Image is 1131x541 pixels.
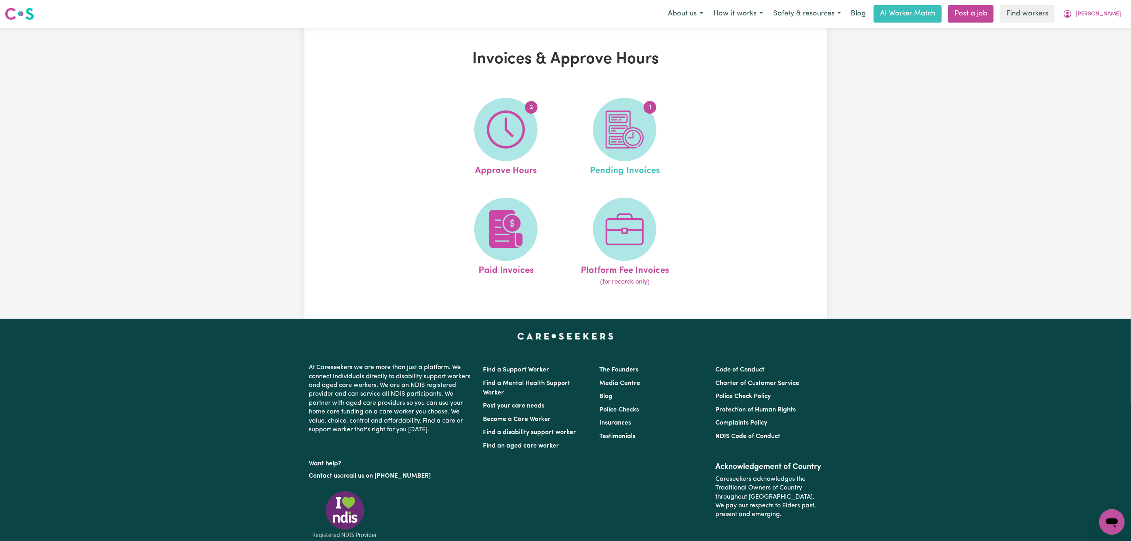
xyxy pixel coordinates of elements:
a: Careseekers logo [5,5,34,23]
span: Platform Fee Invoices [581,261,669,278]
a: Complaints Policy [715,420,767,426]
button: How it works [708,6,768,22]
img: Careseekers logo [5,7,34,21]
a: Insurances [599,420,631,426]
a: Find workers [1000,5,1055,23]
a: Find a Support Worker [483,367,549,373]
h1: Invoices & Approve Hours [396,50,735,69]
a: NDIS Code of Conduct [715,433,780,440]
a: Media Centre [599,380,640,387]
p: At Careseekers we are more than just a platform. We connect individuals directly to disability su... [309,360,474,437]
p: or [309,469,474,484]
a: Careseekers home page [517,333,614,339]
iframe: Button to launch messaging window, conversation in progress [1099,509,1125,535]
a: AI Worker Match [874,5,942,23]
span: (for records only) [600,277,650,287]
a: Pending Invoices [568,98,682,178]
button: About us [663,6,708,22]
a: Approve Hours [449,98,563,178]
img: Registered NDIS provider [309,490,380,539]
p: Careseekers acknowledges the Traditional Owners of Country throughout [GEOGRAPHIC_DATA]. We pay o... [715,472,822,522]
a: Post your care needs [483,403,545,409]
a: Code of Conduct [715,367,764,373]
button: My Account [1058,6,1126,22]
span: Paid Invoices [479,261,534,278]
a: Blog [846,5,871,23]
a: Paid Invoices [449,198,563,287]
span: Pending Invoices [590,161,660,178]
span: [PERSON_NAME] [1076,10,1121,19]
a: Charter of Customer Service [715,380,799,387]
span: 1 [644,101,656,114]
a: Police Check Policy [715,393,771,400]
span: 2 [525,101,538,114]
a: Police Checks [599,407,639,413]
a: Protection of Human Rights [715,407,796,413]
a: Contact us [309,473,340,479]
a: Find an aged care worker [483,443,559,449]
span: Approve Hours [475,161,537,178]
a: Blog [599,393,612,400]
a: Testimonials [599,433,635,440]
a: Post a job [948,5,994,23]
h2: Acknowledgement of Country [715,462,822,472]
a: Find a Mental Health Support Worker [483,380,570,396]
a: Become a Care Worker [483,416,551,423]
a: Find a disability support worker [483,429,576,436]
a: The Founders [599,367,639,373]
a: Platform Fee Invoices(for records only) [568,198,682,287]
button: Safety & resources [768,6,846,22]
p: Want help? [309,456,474,468]
a: call us on [PHONE_NUMBER] [346,473,431,479]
